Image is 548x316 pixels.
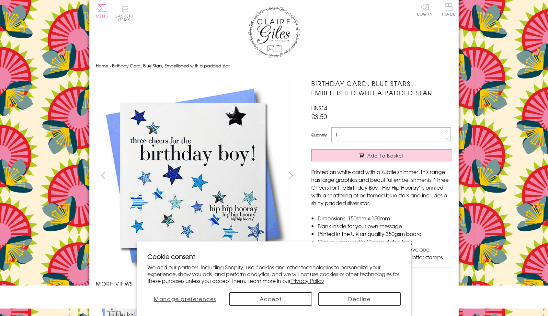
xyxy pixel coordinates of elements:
p: We and our partners, including Shopify, use cookies and other technologies to personalize your ex... [147,264,401,284]
button: Accept [229,292,312,306]
span: 0 items [118,13,133,23]
span: Manage preferences [154,295,216,303]
button: Decline [318,292,401,306]
nav: breadcrumbs [96,59,452,73]
button: prev [96,168,110,183]
button: Menu [96,4,108,18]
li: Printed in the U.K on quality 350gsm board [318,230,452,238]
img: Claire Giles Greetings Cards [248,6,300,58]
li: Blank inside for your own message [318,222,452,230]
button: Add to Basket [311,149,452,161]
span: › [109,63,111,69]
h3: More views [96,280,298,287]
span: HNS14 [311,104,327,112]
span: £3.50 [311,112,327,121]
h2: Cookie consent [147,252,401,261]
span: Add to Basket [367,152,404,159]
li: Comes wrapped in Compostable bag [318,238,452,245]
li: Dimensions: 150mm x 150mm [318,214,452,222]
button: next [284,168,298,183]
a: Trade [442,3,455,17]
span: Birthday Card, Blue Stars, Embellished with a padded star [112,63,230,69]
button: Manage preferences [147,292,223,306]
button: Basket0 items [115,5,133,22]
p: Printed on white card with a subtle shimmer, this range has large graphics and beautiful embellis... [311,168,452,207]
a: Home [96,63,108,69]
h1: Birthday Card, Blue Stars, Embellished with a padded star [311,79,452,98]
a: Log In [417,3,433,16]
label: Quantity [311,132,327,138]
img: Birthday Card, Blue Stars, Embellished with a padded star [96,79,290,273]
a: Privacy Policy [291,277,324,285]
span: Menu [96,13,108,19]
span: Trade [442,3,455,16]
img: Birthday Card, Blue Stars, Embellished with a padded star [298,79,493,273]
